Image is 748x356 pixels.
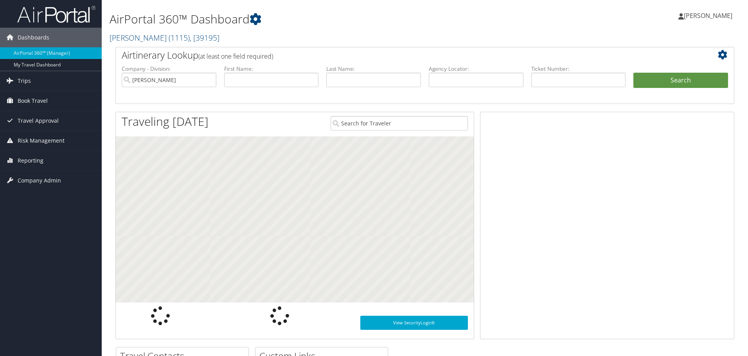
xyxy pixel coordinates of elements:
span: (at least one field required) [198,52,273,61]
span: Book Travel [18,91,48,111]
label: Ticket Number: [531,65,626,73]
label: Agency Locator: [429,65,523,73]
label: First Name: [224,65,319,73]
span: ( 1115 ) [169,32,190,43]
h1: AirPortal 360™ Dashboard [110,11,530,27]
span: [PERSON_NAME] [684,11,732,20]
img: airportal-logo.png [17,5,95,23]
span: Reporting [18,151,43,170]
a: [PERSON_NAME] [678,4,740,27]
span: Risk Management [18,131,65,150]
a: [PERSON_NAME] [110,32,219,43]
label: Last Name: [326,65,421,73]
input: Search for Traveler [331,116,468,131]
span: Dashboards [18,28,49,47]
a: View SecurityLogic® [360,316,468,330]
span: Company Admin [18,171,61,190]
span: , [ 39195 ] [190,32,219,43]
span: Trips [18,71,31,91]
button: Search [633,73,728,88]
h1: Traveling [DATE] [122,113,209,130]
h2: Airtinerary Lookup [122,48,676,62]
label: Company - Division: [122,65,216,73]
span: Travel Approval [18,111,59,131]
